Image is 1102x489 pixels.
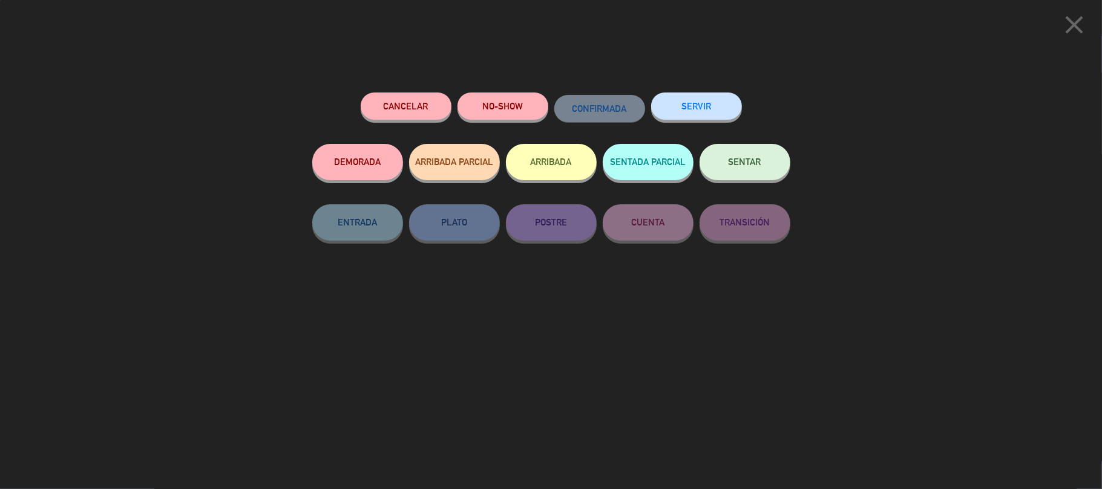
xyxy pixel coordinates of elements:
[554,95,645,122] button: CONFIRMADA
[409,204,500,241] button: PLATO
[361,92,451,120] button: Cancelar
[312,144,403,180] button: DEMORADA
[506,144,597,180] button: ARRIBADA
[700,144,790,180] button: SENTAR
[603,204,694,241] button: CUENTA
[1059,10,1089,40] i: close
[603,144,694,180] button: SENTADA PARCIAL
[729,157,761,167] span: SENTAR
[700,204,790,241] button: TRANSICIÓN
[415,157,493,167] span: ARRIBADA PARCIAL
[409,144,500,180] button: ARRIBADA PARCIAL
[312,204,403,241] button: ENTRADA
[572,103,627,114] span: CONFIRMADA
[651,92,742,120] button: SERVIR
[1055,9,1093,45] button: close
[458,92,548,120] button: NO-SHOW
[506,204,597,241] button: POSTRE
